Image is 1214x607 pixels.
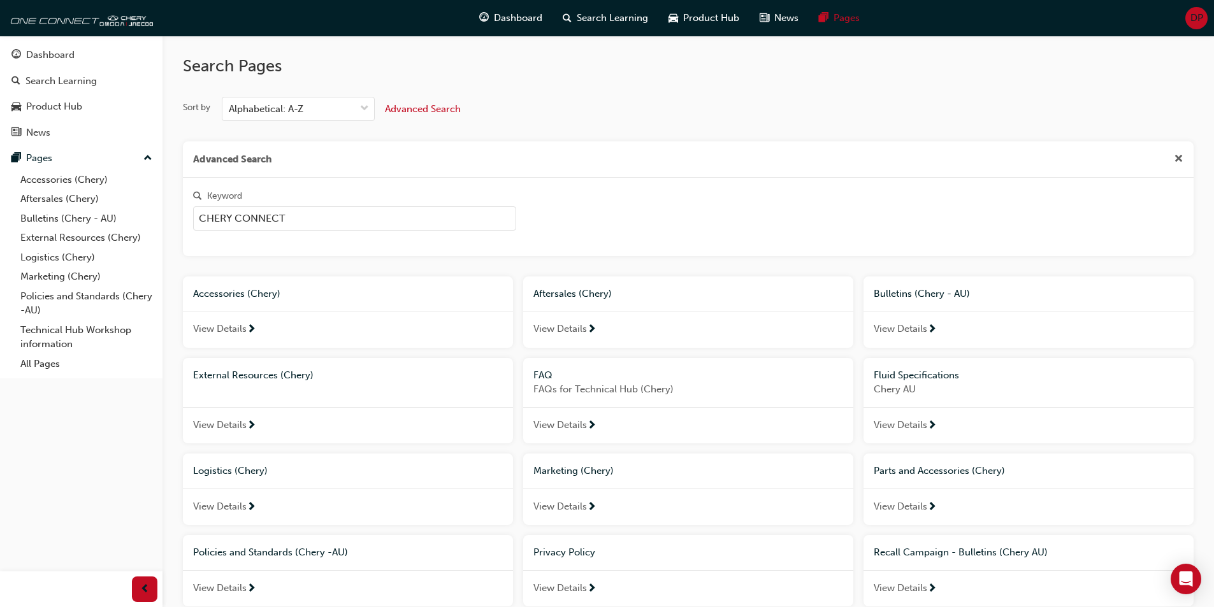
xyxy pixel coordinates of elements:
[193,322,247,336] span: View Details
[15,248,157,268] a: Logistics (Chery)
[193,546,348,558] span: Policies and Standards (Chery -AU)
[587,324,596,336] span: next-icon
[874,465,1005,476] span: Parts and Accessories (Chery)
[874,288,970,299] span: Bulletins (Chery - AU)
[247,420,256,432] span: next-icon
[668,10,678,26] span: car-icon
[11,153,21,164] span: pages-icon
[25,74,97,89] div: Search Learning
[183,535,513,606] a: Policies and Standards (Chery -AU)View Details
[193,418,247,432] span: View Details
[207,190,242,203] div: Keyword
[927,324,937,336] span: next-icon
[5,146,157,170] button: Pages
[183,276,513,348] a: Accessories (Chery)View Details
[385,97,461,121] button: Advanced Search
[1185,7,1208,29] button: DP
[927,583,937,595] span: next-icon
[774,11,798,25] span: News
[193,369,314,381] span: External Resources (Chery)
[140,582,150,597] span: prev-icon
[874,382,1183,397] span: Chery AU
[11,76,20,87] span: search-icon
[5,95,157,118] a: Product Hub
[553,5,658,31] a: search-iconSearch Learning
[26,48,75,62] div: Dashboard
[15,189,157,209] a: Aftersales (Chery)
[864,276,1194,348] a: Bulletins (Chery - AU)View Details
[1171,564,1201,594] div: Open Intercom Messenger
[533,288,612,299] span: Aftersales (Chery)
[658,5,749,31] a: car-iconProduct Hub
[577,11,648,25] span: Search Learning
[15,320,157,354] a: Technical Hub Workshop information
[193,499,247,514] span: View Details
[26,125,50,140] div: News
[11,50,21,61] span: guage-icon
[927,502,937,513] span: next-icon
[193,465,268,476] span: Logistics (Chery)
[193,190,202,202] span: search-icon
[26,151,52,166] div: Pages
[864,453,1194,525] a: Parts and Accessories (Chery)View Details
[183,358,513,444] a: External Resources (Chery)View Details
[587,502,596,513] span: next-icon
[11,127,21,139] span: news-icon
[874,499,927,514] span: View Details
[533,465,614,476] span: Marketing (Chery)
[183,56,1194,76] h2: Search Pages
[874,418,927,432] span: View Details
[587,583,596,595] span: next-icon
[533,418,587,432] span: View Details
[874,546,1048,558] span: Recall Campaign - Bulletins (Chery AU)
[864,358,1194,444] a: Fluid SpecificationsChery AUView Details
[229,102,303,117] div: Alphabetical: A-Z
[183,101,210,114] div: Sort by
[533,369,553,381] span: FAQ
[6,5,153,31] a: oneconnect
[360,101,369,117] span: down-icon
[247,583,256,595] span: next-icon
[1174,152,1183,168] button: cross-icon
[563,10,572,26] span: search-icon
[247,324,256,336] span: next-icon
[143,150,152,167] span: up-icon
[683,11,739,25] span: Product Hub
[587,420,596,432] span: next-icon
[11,101,21,113] span: car-icon
[5,41,157,146] button: DashboardSearch LearningProduct HubNews
[15,287,157,320] a: Policies and Standards (Chery -AU)
[15,267,157,287] a: Marketing (Chery)
[5,69,157,93] a: Search Learning
[193,206,516,231] input: Keyword
[523,358,853,444] a: FAQFAQs for Technical Hub (Chery)View Details
[15,228,157,248] a: External Resources (Chery)
[523,276,853,348] a: Aftersales (Chery)View Details
[809,5,870,31] a: pages-iconPages
[927,420,937,432] span: next-icon
[5,43,157,67] a: Dashboard
[749,5,809,31] a: news-iconNews
[1190,11,1203,25] span: DP
[193,288,280,299] span: Accessories (Chery)
[247,502,256,513] span: next-icon
[874,581,927,596] span: View Details
[193,581,247,596] span: View Details
[523,453,853,525] a: Marketing (Chery)View Details
[864,535,1194,606] a: Recall Campaign - Bulletins (Chery AU)View Details
[874,369,959,381] span: Fluid Specifications
[533,322,587,336] span: View Details
[533,546,595,558] span: Privacy Policy
[1174,154,1183,166] span: cross-icon
[15,209,157,229] a: Bulletins (Chery - AU)
[874,322,927,336] span: View Details
[533,581,587,596] span: View Details
[15,170,157,190] a: Accessories (Chery)
[15,354,157,374] a: All Pages
[5,121,157,145] a: News
[760,10,769,26] span: news-icon
[834,11,860,25] span: Pages
[533,499,587,514] span: View Details
[193,152,272,167] span: Advanced Search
